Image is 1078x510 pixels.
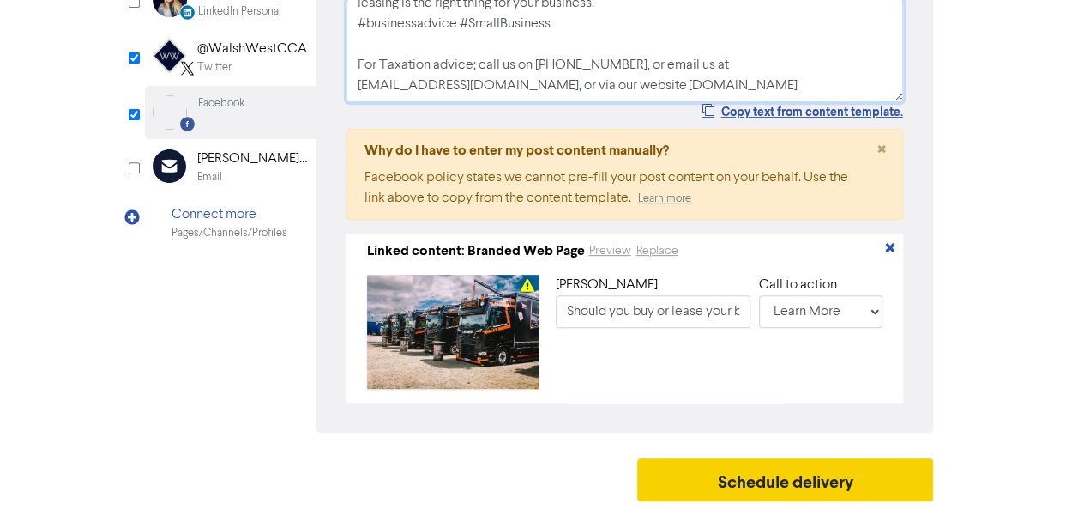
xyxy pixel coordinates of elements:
[364,167,848,209] div: Facebook policy states we cannot pre-fill your post content on your behalf. Use the link above to...
[172,225,287,241] div: Pages/Channels/Profiles
[556,275,750,295] div: [PERSON_NAME]
[638,193,691,204] a: Learn more
[635,241,679,261] button: Replace
[992,428,1078,510] iframe: Chat Widget
[588,244,632,258] a: Preview
[701,102,903,122] button: Copy text from content template.
[172,204,287,225] div: Connect more
[153,39,186,73] img: Twitter
[876,137,885,163] span: ×
[367,240,585,261] div: Linked content: Branded Web Page
[145,29,316,85] div: Twitter@WalshWestCCATwitter
[859,130,902,171] button: Close
[145,139,316,195] div: [PERSON_NAME] West CCA - [PERSON_NAME] West LAWEmail
[153,95,187,130] img: Facebook
[198,3,281,20] div: LinkedIn Personal
[637,458,934,501] button: Schedule delivery
[367,275,539,389] img: 1pyba3KqLcnJs87Twyu6QE-a-row-of-semi-trucks-parked-next-to-each-other-3yv0M3OE6BU.jpg
[198,95,244,112] div: Facebook
[364,140,848,161] div: Why do I have to enter my post content manually?
[145,86,316,139] div: Facebook Facebook
[145,195,316,251] div: Connect morePages/Channels/Profiles
[588,241,632,261] button: Preview
[197,169,222,185] div: Email
[197,39,307,59] div: @WalshWestCCA
[759,275,883,295] div: Call to action
[197,149,307,169] div: [PERSON_NAME] West CCA - [PERSON_NAME] West LAW
[197,59,232,76] div: Twitter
